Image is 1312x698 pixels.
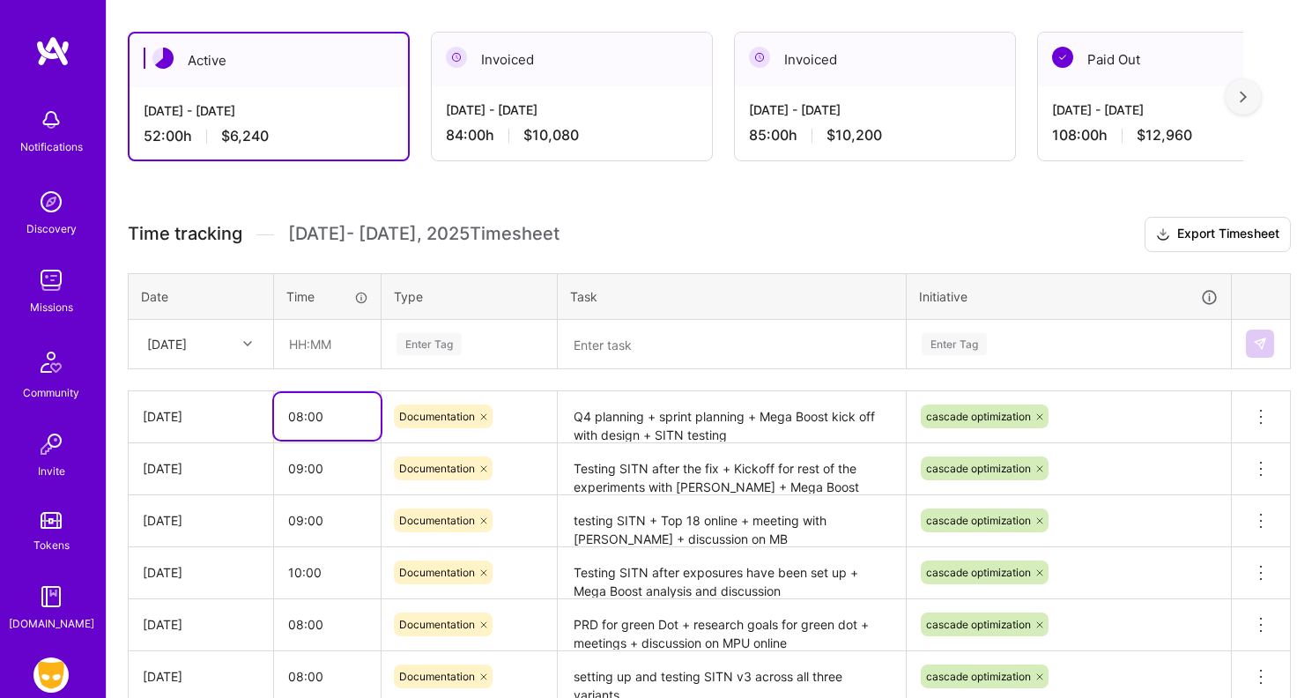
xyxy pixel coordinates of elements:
[35,35,70,67] img: logo
[128,223,242,245] span: Time tracking
[1052,47,1073,68] img: Paid Out
[41,512,62,529] img: tokens
[152,48,174,69] img: Active
[399,670,475,683] span: Documentation
[33,579,69,614] img: guide book
[922,330,987,358] div: Enter Tag
[926,670,1031,683] span: cascade optimization
[274,497,381,544] input: HH:MM
[275,321,380,368] input: HH:MM
[33,427,69,462] img: Invite
[130,33,408,87] div: Active
[446,126,698,145] div: 84:00 h
[399,618,475,631] span: Documentation
[446,100,698,119] div: [DATE] - [DATE]
[274,445,381,492] input: HH:MM
[1156,226,1170,244] i: icon Download
[147,335,187,353] div: [DATE]
[286,287,368,306] div: Time
[33,657,69,693] img: Grindr: Product & Marketing
[397,330,462,358] div: Enter Tag
[560,393,904,442] textarea: Q4 planning + sprint planning + Mega Boost kick off with design + SITN testing
[560,601,904,650] textarea: PRD for green Dot + research goals for green dot + meetings + discussion on MPU online
[143,667,259,686] div: [DATE]
[33,102,69,137] img: bell
[399,462,475,475] span: Documentation
[560,445,904,494] textarea: Testing SITN after the fix + Kickoff for rest of the experiments with [PERSON_NAME] + Mega Boost ...
[1137,126,1192,145] span: $12,960
[144,127,394,145] div: 52:00 h
[432,33,712,86] div: Invoiced
[1052,126,1304,145] div: 108:00 h
[446,47,467,68] img: Invoiced
[274,393,381,440] input: HH:MM
[926,514,1031,527] span: cascade optimization
[143,511,259,530] div: [DATE]
[33,263,69,298] img: teamwork
[1145,217,1291,252] button: Export Timesheet
[399,410,475,423] span: Documentation
[144,101,394,120] div: [DATE] - [DATE]
[749,47,770,68] img: Invoiced
[243,339,252,348] i: icon Chevron
[1052,100,1304,119] div: [DATE] - [DATE]
[30,298,73,316] div: Missions
[20,137,83,156] div: Notifications
[274,601,381,648] input: HH:MM
[1253,337,1267,351] img: Submit
[143,407,259,426] div: [DATE]
[560,549,904,598] textarea: Testing SITN after exposures have been set up + Mega Boost analysis and discussion
[288,223,560,245] span: [DATE] - [DATE] , 2025 Timesheet
[274,549,381,596] input: HH:MM
[926,462,1031,475] span: cascade optimization
[558,273,907,319] th: Task
[143,615,259,634] div: [DATE]
[143,459,259,478] div: [DATE]
[23,383,79,402] div: Community
[749,126,1001,145] div: 85:00 h
[33,536,70,554] div: Tokens
[33,184,69,219] img: discovery
[826,126,882,145] span: $10,200
[129,273,274,319] th: Date
[926,410,1031,423] span: cascade optimization
[143,563,259,582] div: [DATE]
[523,126,579,145] span: $10,080
[1240,91,1247,103] img: right
[382,273,558,319] th: Type
[926,566,1031,579] span: cascade optimization
[560,497,904,546] textarea: testing SITN + Top 18 online + meeting with [PERSON_NAME] + discussion on MB
[29,657,73,693] a: Grindr: Product & Marketing
[399,514,475,527] span: Documentation
[919,286,1219,307] div: Initiative
[926,618,1031,631] span: cascade optimization
[221,127,269,145] span: $6,240
[735,33,1015,86] div: Invoiced
[9,614,94,633] div: [DOMAIN_NAME]
[26,219,77,238] div: Discovery
[38,462,65,480] div: Invite
[749,100,1001,119] div: [DATE] - [DATE]
[30,341,72,383] img: Community
[399,566,475,579] span: Documentation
